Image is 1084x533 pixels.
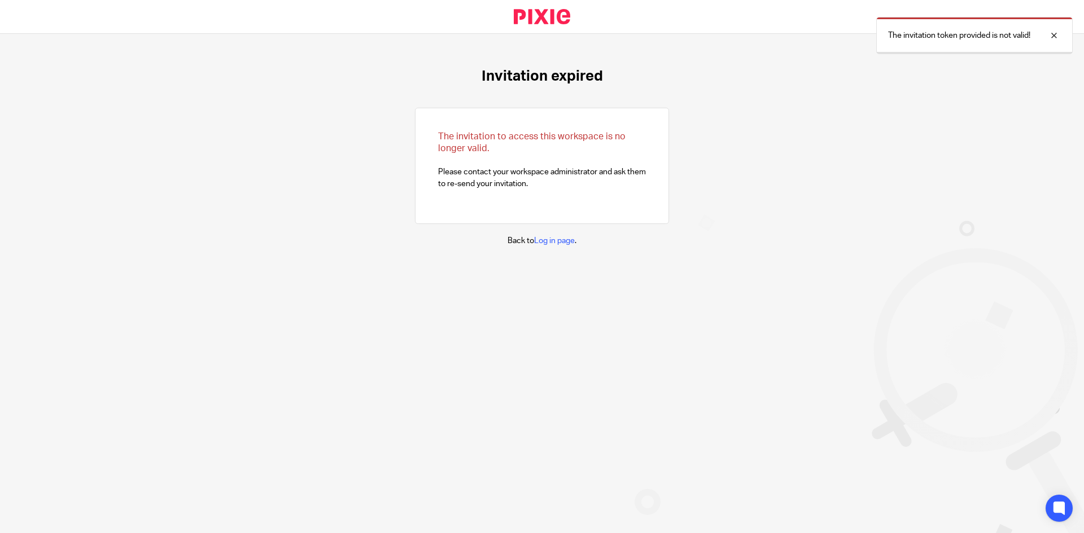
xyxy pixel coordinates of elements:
[508,235,576,246] p: Back to .
[888,30,1030,41] p: The invitation token provided is not valid!
[438,132,626,153] span: The invitation to access this workspace is no longer valid.
[438,131,646,190] p: Please contact your workspace administrator and ask them to re-send your invitation.
[482,68,603,85] h1: Invitation expired
[534,237,575,245] a: Log in page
